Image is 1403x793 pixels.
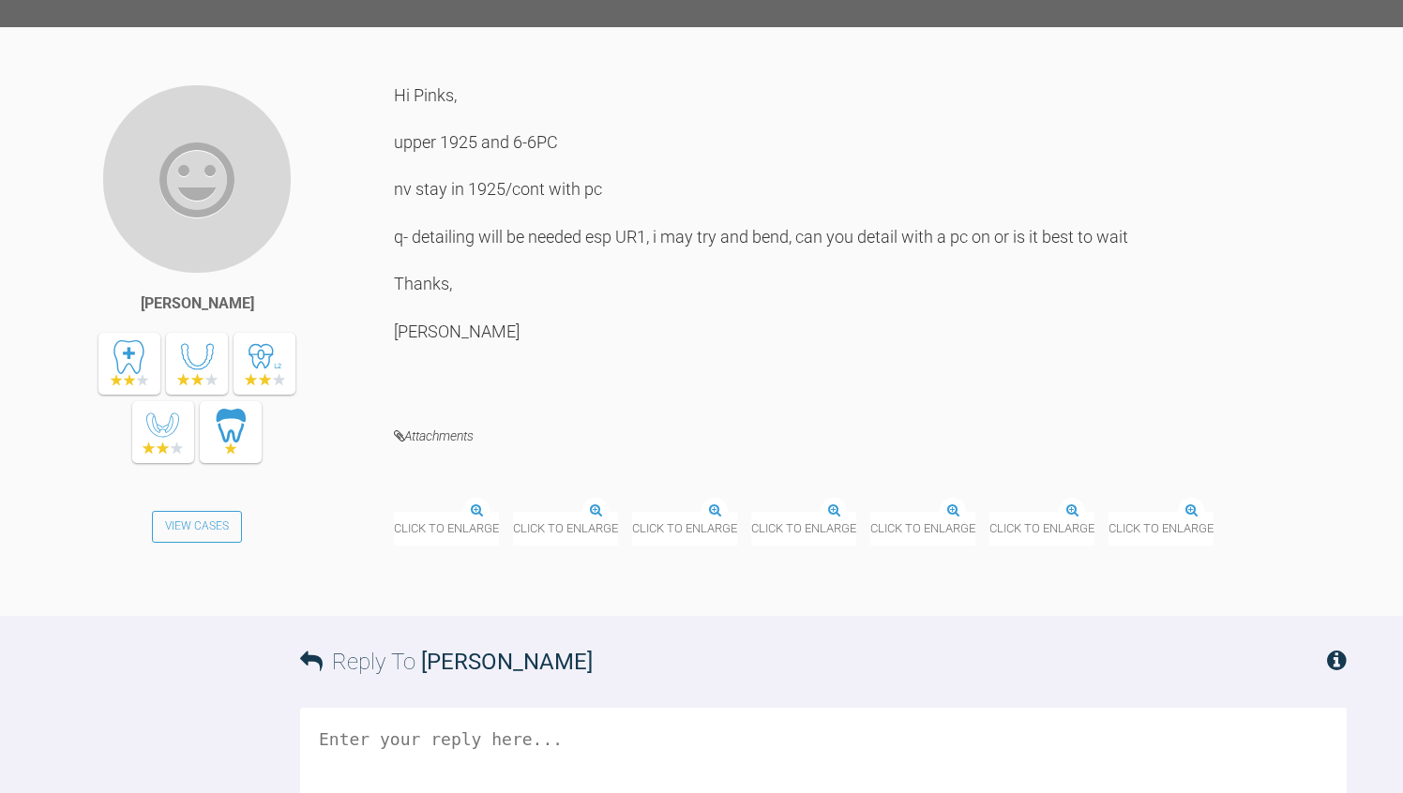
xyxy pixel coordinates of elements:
div: [PERSON_NAME] [141,292,254,316]
span: Click to enlarge [870,512,975,545]
h3: Reply To [300,644,593,680]
span: Click to enlarge [632,512,737,545]
div: Hi Pinks, upper 1925 and 6-6PC nv stay in 1925/cont with pc q- detailing will be needed esp UR1, ... [394,83,1347,396]
span: Click to enlarge [513,512,618,545]
span: [PERSON_NAME] [421,649,593,675]
span: Click to enlarge [751,512,856,545]
h4: Attachments [394,425,1347,448]
span: Click to enlarge [394,512,499,545]
img: Neil Fearns [101,83,293,275]
a: View Cases [152,511,242,543]
span: Click to enlarge [1109,512,1214,545]
span: Click to enlarge [989,512,1094,545]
